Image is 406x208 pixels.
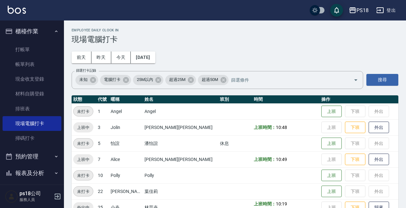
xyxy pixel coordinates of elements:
td: 怡諠 [109,135,143,151]
b: 上班時間： [254,201,276,206]
h5: ps18公司 [20,190,52,197]
label: 篩選打卡記錄 [76,68,96,73]
button: 上班 [321,170,342,181]
td: Angel [109,103,143,119]
button: Open [351,75,361,85]
b: 上班時間： [254,157,276,162]
button: 客戶管理 [3,181,61,198]
td: [PERSON_NAME] [109,183,143,199]
td: Jolin [109,119,143,135]
th: 時間 [252,95,320,104]
div: PS18 [356,6,369,14]
span: 電腦打卡 [100,76,124,83]
a: 掃碼打卡 [3,131,61,146]
input: 篩選條件 [230,74,342,85]
span: 10:19 [276,201,287,206]
button: 下班 [345,122,365,133]
button: save [330,4,343,17]
div: 超過25M [165,75,196,85]
span: 未打卡 [74,108,93,115]
span: 上班中 [73,124,93,131]
button: [DATE] [131,52,155,63]
td: 10 [96,167,109,183]
button: 外出 [369,154,389,165]
h3: 現場電腦打卡 [72,35,398,44]
th: 姓名 [143,95,218,104]
td: 潘怡諠 [143,135,218,151]
th: 代號 [96,95,109,104]
button: 上班 [321,186,342,197]
td: 1 [96,103,109,119]
button: 報表及分析 [3,165,61,181]
td: Angel [143,103,218,119]
th: 暱稱 [109,95,143,104]
div: 超過50M [198,75,229,85]
th: 狀態 [72,95,96,104]
p: 服務人員 [20,197,52,203]
td: 7 [96,151,109,167]
span: 未打卡 [74,172,93,179]
img: Logo [8,6,26,14]
div: 未知 [75,75,98,85]
a: 帳單列表 [3,57,61,72]
td: [PERSON_NAME][PERSON_NAME] [143,119,218,135]
button: 今天 [111,52,131,63]
span: 超過50M [198,76,222,83]
span: 25M以內 [133,76,157,83]
button: PS18 [346,4,371,17]
td: Alice [109,151,143,167]
td: Polly [143,167,218,183]
b: 上班時間： [254,125,276,130]
a: 排班表 [3,101,61,116]
div: 電腦打卡 [100,75,131,85]
td: 3 [96,119,109,135]
button: 櫃檯作業 [3,23,61,40]
td: 22 [96,183,109,199]
h2: Employee Daily Clock In [72,28,398,32]
span: 上班中 [73,156,93,163]
th: 操作 [320,95,398,104]
span: 未打卡 [74,188,93,195]
img: Person [5,190,18,203]
td: 葉佳莉 [143,183,218,199]
button: 前天 [72,52,91,63]
span: 未打卡 [74,140,93,147]
span: 10:48 [276,125,287,130]
button: 下班 [345,154,365,165]
a: 現金收支登錄 [3,72,61,86]
button: 上班 [321,106,342,117]
button: 外出 [369,122,389,133]
div: 25M以內 [133,75,164,85]
button: 上班 [321,138,342,149]
button: 昨天 [91,52,111,63]
a: 打帳單 [3,42,61,57]
td: [PERSON_NAME][PERSON_NAME] [143,151,218,167]
td: 5 [96,135,109,151]
td: Polly [109,167,143,183]
span: 超過25M [165,76,189,83]
span: 未知 [75,76,91,83]
a: 現場電腦打卡 [3,116,61,131]
a: 材料自購登錄 [3,86,61,101]
span: 10:49 [276,157,287,162]
button: 搜尋 [366,74,398,86]
td: 休息 [218,135,252,151]
button: 預約管理 [3,148,61,165]
th: 班別 [218,95,252,104]
button: 登出 [374,4,398,16]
